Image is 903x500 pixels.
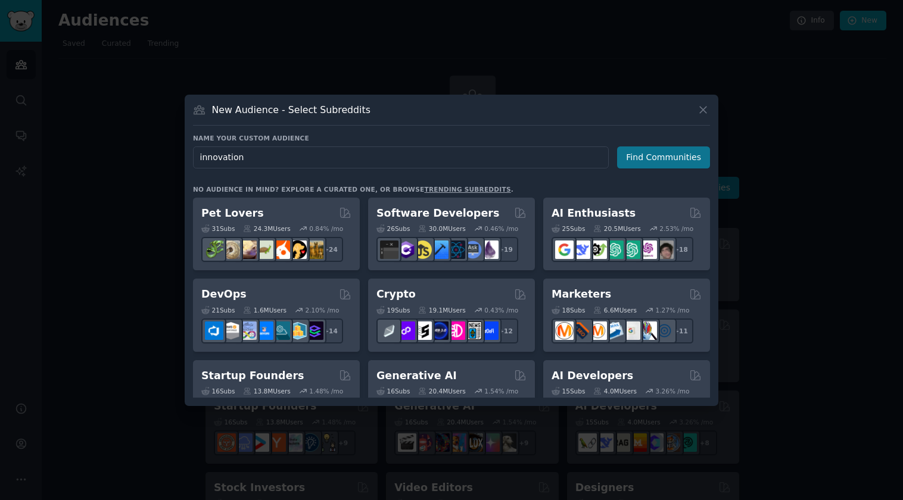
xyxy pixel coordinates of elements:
div: 0.84 % /mo [309,224,343,233]
img: ArtificalIntelligence [655,240,674,259]
img: aws_cdk [288,321,307,340]
img: DeepSeek [572,240,590,259]
img: AskComputerScience [463,240,482,259]
img: GoogleGeminiAI [555,240,574,259]
div: 25 Sub s [552,224,585,233]
img: MarketingResearch [639,321,657,340]
img: content_marketing [555,321,574,340]
a: trending subreddits [424,186,510,193]
img: dogbreed [305,240,323,259]
img: iOSProgramming [430,240,449,259]
img: chatgpt_promptDesign [605,240,624,259]
img: OnlineMarketing [655,321,674,340]
h3: Name your custom audience [193,134,710,142]
img: learnjavascript [413,240,432,259]
img: ballpython [222,240,240,259]
div: 2.53 % /mo [659,224,693,233]
div: 16 Sub s [201,387,235,395]
img: googleads [622,321,640,340]
img: leopardgeckos [238,240,257,259]
div: 1.27 % /mo [656,306,690,314]
div: 1.54 % /mo [484,387,518,395]
img: turtle [255,240,273,259]
h2: Software Developers [376,206,499,221]
div: 6.6M Users [593,306,637,314]
div: 0.46 % /mo [484,224,518,233]
div: 19 Sub s [376,306,410,314]
img: CryptoNews [463,321,482,340]
div: 15 Sub s [552,387,585,395]
img: reactnative [447,240,465,259]
div: 13.8M Users [243,387,290,395]
img: Docker_DevOps [238,321,257,340]
div: 1.48 % /mo [309,387,343,395]
div: 19.1M Users [418,306,465,314]
h2: Pet Lovers [201,206,264,221]
div: 20.5M Users [593,224,640,233]
div: + 24 [318,237,343,262]
img: herpetology [205,240,223,259]
input: Pick a short name, like "Digital Marketers" or "Movie-Goers" [193,146,609,168]
img: Emailmarketing [605,321,624,340]
img: cockatiel [272,240,290,259]
h2: Generative AI [376,368,457,383]
div: 31 Sub s [201,224,235,233]
img: AItoolsCatalog [588,240,607,259]
img: PetAdvice [288,240,307,259]
img: chatgpt_prompts_ [622,240,640,259]
h2: Crypto [376,287,416,302]
div: 16 Sub s [376,387,410,395]
div: + 19 [493,237,518,262]
img: AskMarketing [588,321,607,340]
img: elixir [480,240,499,259]
div: 3.26 % /mo [656,387,690,395]
img: ethstaker [413,321,432,340]
div: 1.6M Users [243,306,287,314]
div: 30.0M Users [418,224,465,233]
h2: Marketers [552,287,611,302]
img: AWS_Certified_Experts [222,321,240,340]
div: + 12 [493,318,518,343]
img: 0xPolygon [397,321,415,340]
div: + 11 [668,318,693,343]
div: No audience in mind? Explore a curated one, or browse . [193,185,513,193]
img: ethfinance [380,321,398,340]
img: platformengineering [272,321,290,340]
div: 0.43 % /mo [484,306,518,314]
img: defiblockchain [447,321,465,340]
div: 20.4M Users [418,387,465,395]
img: DevOpsLinks [255,321,273,340]
img: OpenAIDev [639,240,657,259]
div: 4.0M Users [593,387,637,395]
div: 24.3M Users [243,224,290,233]
h3: New Audience - Select Subreddits [212,104,370,116]
div: 18 Sub s [552,306,585,314]
div: + 18 [668,237,693,262]
img: PlatformEngineers [305,321,323,340]
img: bigseo [572,321,590,340]
img: azuredevops [205,321,223,340]
button: Find Communities [617,146,710,168]
img: web3 [430,321,449,340]
div: 21 Sub s [201,306,235,314]
div: + 14 [318,318,343,343]
h2: DevOps [201,287,247,302]
h2: AI Enthusiasts [552,206,636,221]
h2: AI Developers [552,368,633,383]
div: 2.10 % /mo [306,306,340,314]
img: software [380,240,398,259]
img: csharp [397,240,415,259]
div: 26 Sub s [376,224,410,233]
h2: Startup Founders [201,368,304,383]
img: defi_ [480,321,499,340]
